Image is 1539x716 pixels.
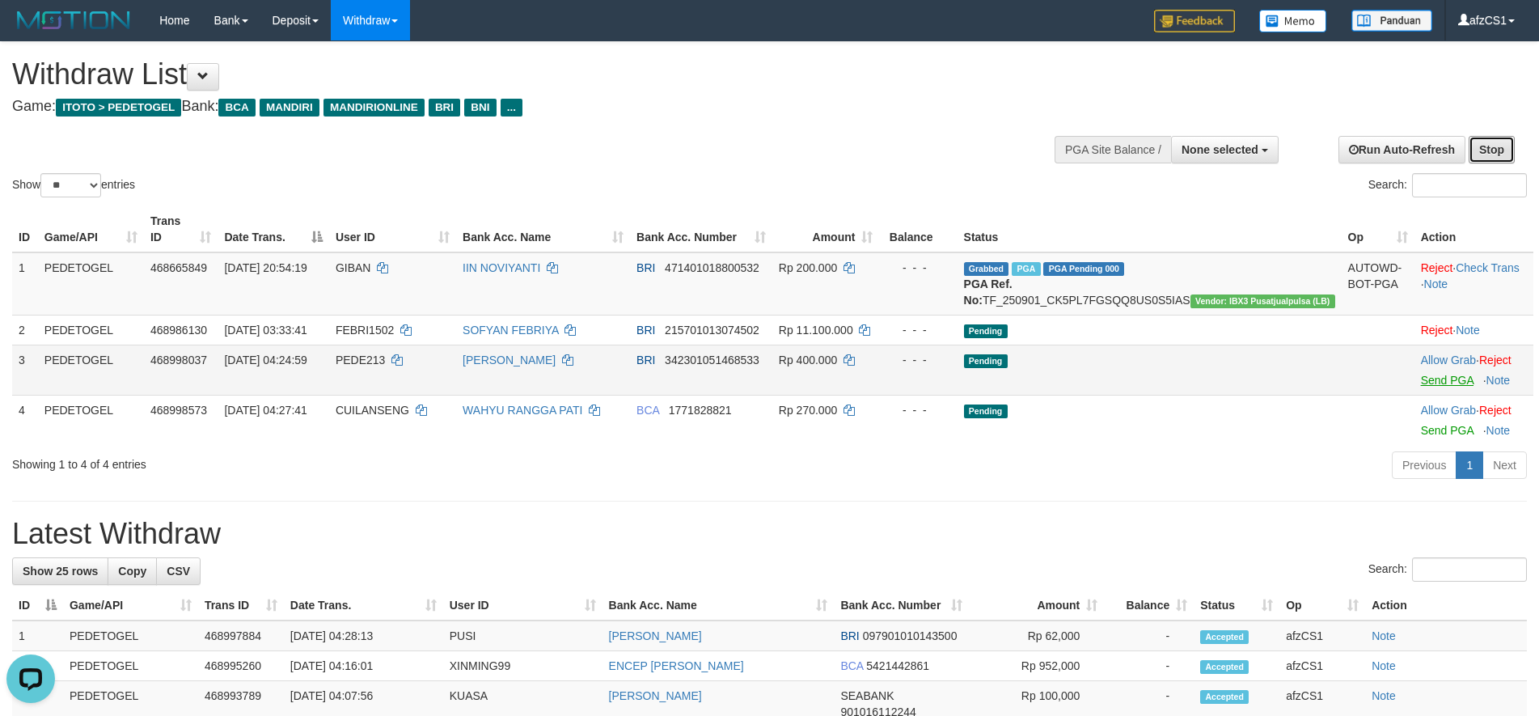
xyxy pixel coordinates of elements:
[1421,261,1453,274] a: Reject
[1279,651,1365,681] td: afzCS1
[12,315,38,345] td: 2
[284,651,443,681] td: [DATE] 04:16:01
[964,354,1008,368] span: Pending
[456,206,630,252] th: Bank Acc. Name: activate to sort column ascending
[1424,278,1448,290] a: Note
[1456,324,1480,337] a: Note
[1104,621,1194,651] td: -
[630,206,772,252] th: Bank Acc. Number: activate to sort column ascending
[866,659,929,672] span: Copy 5421442861 to clipboard
[1392,451,1457,479] a: Previous
[1104,591,1194,621] th: Balance: activate to sort column ascending
[1421,404,1479,417] span: ·
[1421,374,1473,387] a: Send PGA
[198,621,284,651] td: 468997884
[463,404,582,417] a: WAHYU RANGGA PATI
[38,206,144,252] th: Game/API: activate to sort column ascending
[609,659,744,672] a: ENCEP [PERSON_NAME]
[772,206,880,252] th: Amount: activate to sort column ascending
[1279,621,1365,651] td: afzCS1
[56,99,181,117] span: ITOTO > PEDETOGEL
[1486,424,1511,437] a: Note
[1412,173,1527,197] input: Search:
[12,8,135,32] img: MOTION_logo.png
[964,262,1009,276] span: Grabbed
[12,252,38,316] td: 1
[38,345,144,395] td: PEDETOGEL
[602,591,835,621] th: Bank Acc. Name: activate to sort column ascending
[1012,262,1040,276] span: Marked by afzCS1
[118,565,146,578] span: Copy
[1200,690,1249,704] span: Accepted
[665,324,759,337] span: Copy 215701013074502 to clipboard
[840,659,863,672] span: BCA
[150,324,207,337] span: 468986130
[1043,262,1124,276] span: PGA Pending
[1200,630,1249,644] span: Accepted
[1469,136,1515,163] a: Stop
[12,395,38,445] td: 4
[1414,395,1533,445] td: ·
[669,404,732,417] span: Copy 1771828821 to clipboard
[443,621,602,651] td: PUSI
[969,621,1104,651] td: Rp 62,000
[665,261,759,274] span: Copy 471401018800532 to clipboard
[964,278,1013,307] b: PGA Ref. No:
[886,402,950,418] div: - - -
[1055,136,1171,163] div: PGA Site Balance /
[863,629,958,642] span: Copy 097901010143500 to clipboard
[1482,451,1527,479] a: Next
[1259,10,1327,32] img: Button%20Memo.svg
[779,324,853,337] span: Rp 11.100.000
[218,206,329,252] th: Date Trans.: activate to sort column descending
[150,261,207,274] span: 468665849
[958,252,1342,316] td: TF_250901_CK5PL7FGSQQ8US0S5IAS
[1456,451,1483,479] a: 1
[284,591,443,621] th: Date Trans.: activate to sort column ascending
[12,450,629,472] div: Showing 1 to 4 of 4 entries
[224,354,307,366] span: [DATE] 04:24:59
[636,354,655,366] span: BRI
[463,324,559,337] a: SOFYAN FEBRIYA
[958,206,1342,252] th: Status
[1414,206,1533,252] th: Action
[1279,591,1365,621] th: Op: activate to sort column ascending
[840,689,894,702] span: SEABANK
[12,518,1527,550] h1: Latest Withdraw
[1421,324,1453,337] a: Reject
[12,173,135,197] label: Show entries
[218,99,255,117] span: BCA
[108,557,157,585] a: Copy
[1421,354,1476,366] a: Allow Grab
[840,629,859,642] span: BRI
[779,261,837,274] span: Rp 200.000
[224,404,307,417] span: [DATE] 04:27:41
[198,591,284,621] th: Trans ID: activate to sort column ascending
[969,591,1104,621] th: Amount: activate to sort column ascending
[1414,345,1533,395] td: ·
[323,99,425,117] span: MANDIRIONLINE
[63,591,198,621] th: Game/API: activate to sort column ascending
[336,404,409,417] span: CUILANSENG
[969,651,1104,681] td: Rp 952,000
[501,99,522,117] span: ...
[429,99,460,117] span: BRI
[1421,354,1479,366] span: ·
[609,689,702,702] a: [PERSON_NAME]
[1479,404,1512,417] a: Reject
[636,404,659,417] span: BCA
[636,324,655,337] span: BRI
[636,261,655,274] span: BRI
[1171,136,1279,163] button: None selected
[1421,424,1473,437] a: Send PGA
[336,324,394,337] span: FEBRI1502
[463,261,540,274] a: IIN NOVIYANTI
[443,591,602,621] th: User ID: activate to sort column ascending
[1368,557,1527,582] label: Search:
[879,206,957,252] th: Balance
[1200,660,1249,674] span: Accepted
[63,621,198,651] td: PEDETOGEL
[224,261,307,274] span: [DATE] 20:54:19
[1365,591,1527,621] th: Action
[1414,315,1533,345] td: ·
